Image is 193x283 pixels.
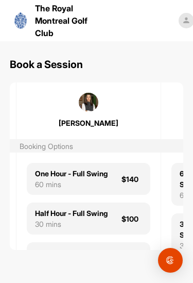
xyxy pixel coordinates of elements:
div: 60 mins [35,179,108,190]
div: Open Intercom Messenger [158,248,183,273]
div: Half Hour - Short Game [35,247,109,269]
h1: Book a Session [10,57,83,72]
img: logo [14,12,27,29]
div: Half Hour - Full Swing [35,208,108,219]
div: Booking Options [20,141,73,152]
div: [PERSON_NAME] [27,118,150,128]
img: square_318c742b3522fe015918cc0bd9a1d0e8.jpg [79,93,98,112]
p: The Royal Montreal Golf Club [35,2,106,39]
div: $140 [121,174,142,185]
div: $100 [121,213,142,224]
div: 30 mins [35,219,108,229]
div: One Hour - Full Swing [35,168,108,179]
